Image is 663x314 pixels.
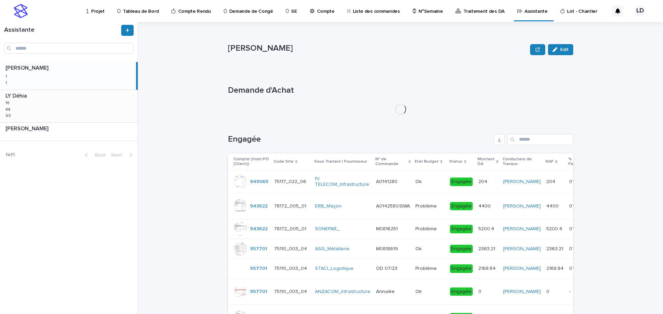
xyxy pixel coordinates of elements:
h1: Engagée [228,134,491,144]
p: 2168.84 [546,264,565,272]
span: Edit [560,47,569,52]
a: 957701 [250,246,267,252]
a: 957701 [250,289,267,295]
p: RAF [546,158,554,165]
p: Sous Traitant | Fournisseur [314,158,367,165]
div: Engagée [450,245,473,253]
p: 0 % [569,245,577,252]
a: 949065 [250,179,268,185]
button: Next [108,152,138,158]
p: [PERSON_NAME] [6,124,50,132]
p: 4400 [546,202,560,209]
div: Engagée [450,225,473,233]
p: 44 [6,106,12,112]
p: M0816251 [376,225,399,232]
p: 204 [546,178,557,185]
p: - [569,287,572,295]
p: A0142580/SWA [376,202,411,209]
a: STACI_Logistique [315,266,354,272]
p: 204 [478,178,489,185]
p: 5200.4 [546,225,564,232]
a: ANZACOM_Infrastructure [315,289,371,295]
p: 78172_005_01 [274,202,308,209]
p: 0 % [569,202,577,209]
p: 5200.4 [478,225,496,232]
h1: Assistante [4,27,120,34]
p: 1 [6,79,8,85]
span: Next [111,153,126,158]
p: Compte (from PO (Client)) [233,155,269,168]
p: Annulée [376,287,396,295]
p: 0 % [569,264,577,272]
p: [PERSON_NAME] [228,43,527,53]
p: 2363.21 [478,245,497,252]
p: 75110_003_04 [274,287,308,295]
p: 0 % [569,225,577,232]
p: M0818619 [376,245,400,252]
a: [PERSON_NAME] [503,179,541,185]
p: Etat Budget [415,158,439,165]
p: 1 [6,73,8,79]
p: 60 [6,112,12,118]
div: Engagée [450,264,473,273]
p: OD 07/23 [376,264,399,272]
a: [PERSON_NAME] [503,226,541,232]
p: 0 [546,287,551,295]
input: Search [4,43,134,54]
a: 957701 [250,266,267,272]
p: % Facturé [568,155,584,168]
p: Montant DA [478,155,494,168]
p: 75117_022_06 [274,178,308,185]
p: N° de Commande [375,155,407,168]
p: Conducteur de Travaux [502,155,541,168]
button: Back [79,152,108,158]
p: Problème [415,202,438,209]
a: 943622 [250,203,268,209]
div: LD [635,6,646,17]
p: 4400 [478,202,492,209]
p: 75110_003_04 [274,264,308,272]
p: Ok [415,178,423,185]
a: [PERSON_NAME] [503,266,541,272]
img: stacker-logo-s-only.png [14,4,28,18]
a: 943622 [250,226,268,232]
p: Code Site [273,158,294,165]
h1: Demande d'Achat [228,85,573,95]
button: Edit [548,44,573,55]
p: Problème [415,225,438,232]
p: 0 % [569,178,577,185]
p: A0141280 [376,178,399,185]
p: 75110_003_04 [274,245,308,252]
div: Engagée [450,178,473,186]
a: [PERSON_NAME] [503,289,541,295]
p: Problème [415,264,438,272]
a: PJ TELECOM_Infrastructure [315,176,371,188]
p: 2168.84 [478,264,497,272]
span: Back [91,153,106,158]
a: [PERSON_NAME] [503,203,541,209]
input: Search [508,134,573,145]
p: [PERSON_NAME] [6,63,50,71]
p: Ok [415,287,423,295]
p: Ok [415,245,423,252]
a: [PERSON_NAME] [503,246,541,252]
p: LY Déhia [6,91,28,99]
p: Status [449,158,462,165]
a: ASG_Métallerie [315,246,349,252]
a: ERB_Maçon [315,203,342,209]
div: Engagée [450,287,473,296]
p: 16 [6,99,11,105]
p: 0 [478,287,483,295]
p: 78172_005_01 [274,225,308,232]
p: 2363.21 [546,245,565,252]
div: Engagée [450,202,473,211]
a: SONEPAR_ [315,226,339,232]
